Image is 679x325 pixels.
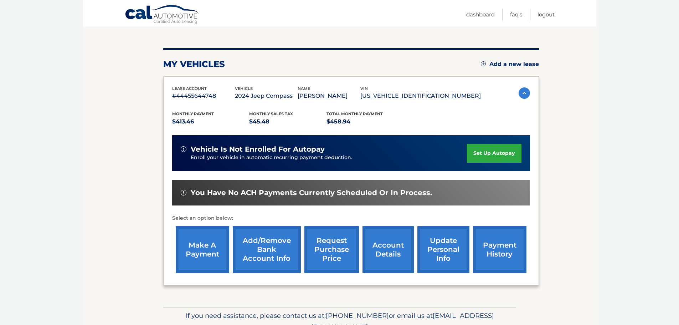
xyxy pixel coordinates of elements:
[326,111,383,116] span: Total Monthly Payment
[537,9,555,20] a: Logout
[360,86,368,91] span: vin
[481,61,539,68] a: Add a new lease
[172,111,214,116] span: Monthly Payment
[181,146,186,152] img: alert-white.svg
[249,111,293,116] span: Monthly sales Tax
[326,311,389,320] span: [PHONE_NUMBER]
[362,226,414,273] a: account details
[181,190,186,195] img: alert-white.svg
[298,91,360,101] p: [PERSON_NAME]
[360,91,481,101] p: [US_VEHICLE_IDENTIFICATION_NUMBER]
[125,5,200,25] a: Cal Automotive
[172,86,207,91] span: lease account
[172,91,235,101] p: #44455644748
[191,154,467,162] p: Enroll your vehicle in automatic recurring payment deduction.
[417,226,469,273] a: update personal info
[519,87,530,99] img: accordion-active.svg
[235,91,298,101] p: 2024 Jeep Compass
[235,86,253,91] span: vehicle
[466,9,495,20] a: Dashboard
[233,226,301,273] a: Add/Remove bank account info
[467,144,521,163] a: set up autopay
[172,214,530,223] p: Select an option below:
[191,145,325,154] span: vehicle is not enrolled for autopay
[249,117,326,127] p: $45.48
[163,59,225,70] h2: my vehicles
[191,188,432,197] span: You have no ACH payments currently scheduled or in process.
[326,117,404,127] p: $458.94
[473,226,526,273] a: payment history
[304,226,359,273] a: request purchase price
[298,86,310,91] span: name
[176,226,229,273] a: make a payment
[510,9,522,20] a: FAQ's
[481,61,486,66] img: add.svg
[172,117,250,127] p: $413.46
